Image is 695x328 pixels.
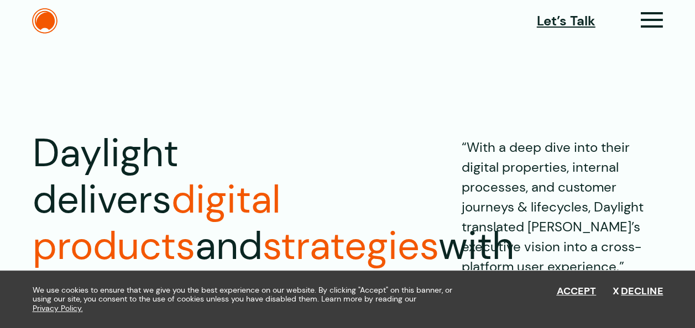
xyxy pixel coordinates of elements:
[33,130,389,316] h1: Daylight delivers and with simplicity and scale
[32,8,58,34] img: The Daylight Studio Logo
[33,174,281,271] span: digital products
[537,11,595,31] a: Let’s Talk
[613,285,663,298] button: Decline
[556,285,596,298] button: Accept
[263,221,438,271] span: strategies
[33,304,83,313] a: Privacy Policy.
[462,130,663,277] p: “With a deep dive into their digital properties, internal processes, and customer journeys & life...
[33,285,461,313] span: We use cookies to ensure that we give you the best experience on our website. By clicking "Accept...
